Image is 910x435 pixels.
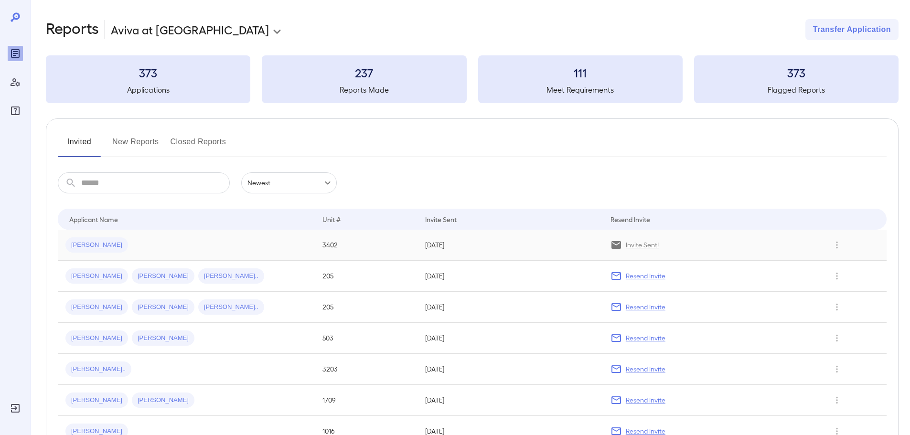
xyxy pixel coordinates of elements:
[65,365,131,374] span: [PERSON_NAME]..
[610,213,650,225] div: Resend Invite
[418,292,602,323] td: [DATE]
[8,46,23,61] div: Reports
[65,334,128,343] span: [PERSON_NAME]
[694,84,899,95] h5: Flagged Reports
[418,354,602,385] td: [DATE]
[132,272,194,281] span: [PERSON_NAME]
[315,230,418,261] td: 3402
[8,401,23,416] div: Log Out
[322,213,341,225] div: Unit #
[829,330,845,346] button: Row Actions
[46,19,99,40] h2: Reports
[425,213,457,225] div: Invite Sent
[198,272,264,281] span: [PERSON_NAME]..
[418,230,602,261] td: [DATE]
[626,240,659,250] p: Invite Sent!
[626,395,665,405] p: Resend Invite
[829,237,845,253] button: Row Actions
[132,396,194,405] span: [PERSON_NAME]
[111,22,269,37] p: Aviva at [GEOGRAPHIC_DATA]
[65,396,128,405] span: [PERSON_NAME]
[694,65,899,80] h3: 373
[132,334,194,343] span: [PERSON_NAME]
[626,364,665,374] p: Resend Invite
[626,271,665,281] p: Resend Invite
[418,323,602,354] td: [DATE]
[805,19,899,40] button: Transfer Application
[171,134,226,157] button: Closed Reports
[315,354,418,385] td: 3203
[626,302,665,312] p: Resend Invite
[478,65,683,80] h3: 111
[58,134,101,157] button: Invited
[132,303,194,312] span: [PERSON_NAME]
[65,272,128,281] span: [PERSON_NAME]
[829,393,845,408] button: Row Actions
[829,361,845,377] button: Row Actions
[829,268,845,284] button: Row Actions
[315,261,418,292] td: 205
[65,241,128,250] span: [PERSON_NAME]
[262,84,466,95] h5: Reports Made
[315,385,418,416] td: 1709
[418,261,602,292] td: [DATE]
[69,213,118,225] div: Applicant Name
[46,84,250,95] h5: Applications
[46,65,250,80] h3: 373
[418,385,602,416] td: [DATE]
[241,172,337,193] div: Newest
[315,292,418,323] td: 205
[829,299,845,315] button: Row Actions
[46,55,899,103] summary: 373Applications237Reports Made111Meet Requirements373Flagged Reports
[8,103,23,118] div: FAQ
[112,134,159,157] button: New Reports
[8,74,23,90] div: Manage Users
[478,84,683,95] h5: Meet Requirements
[626,333,665,343] p: Resend Invite
[198,303,264,312] span: [PERSON_NAME]..
[315,323,418,354] td: 503
[262,65,466,80] h3: 237
[65,303,128,312] span: [PERSON_NAME]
